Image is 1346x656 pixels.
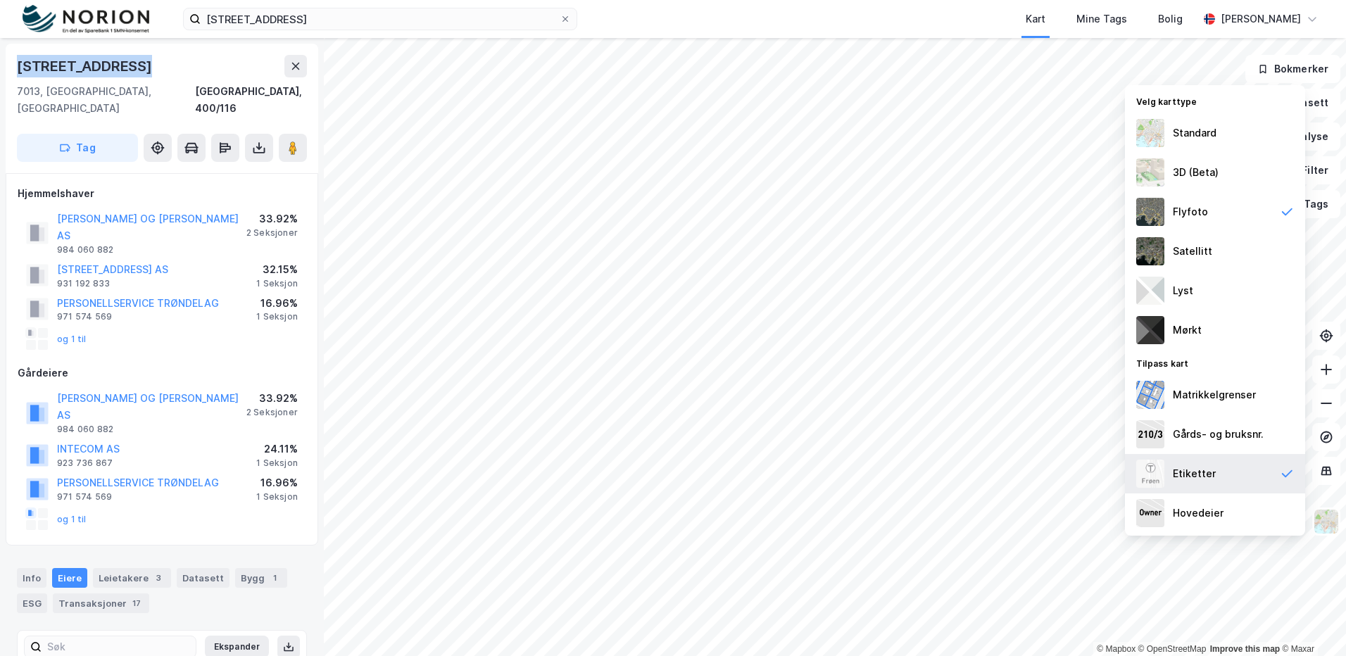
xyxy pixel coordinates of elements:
div: Mørkt [1173,322,1202,339]
div: 33.92% [246,210,298,227]
div: Bygg [235,568,287,588]
div: 24.11% [256,441,298,458]
img: luj3wr1y2y3+OchiMxRmMxRlscgabnMEmZ7DJGWxyBpucwSZnsMkZbHIGm5zBJmewyRlscgabnMEmZ7DJGWxyBpucwSZnsMkZ... [1136,277,1164,305]
div: [GEOGRAPHIC_DATA], 400/116 [195,83,307,117]
div: 17 [130,596,144,610]
button: Bokmerker [1245,55,1340,83]
div: 931 192 833 [57,278,110,289]
div: 1 [268,571,282,585]
div: Kontrollprogram for chat [1276,588,1346,656]
a: Improve this map [1210,644,1280,654]
a: Mapbox [1097,644,1136,654]
div: 984 060 882 [57,244,113,256]
img: cadastreBorders.cfe08de4b5ddd52a10de.jpeg [1136,381,1164,409]
div: 923 736 867 [57,458,113,469]
div: 971 574 569 [57,491,112,503]
div: Mine Tags [1076,11,1127,27]
div: Kart [1026,11,1045,27]
div: Datasett [177,568,229,588]
button: Tags [1275,190,1340,218]
div: 16.96% [256,474,298,491]
div: Lyst [1173,282,1193,299]
div: 1 Seksjon [256,491,298,503]
div: 2 Seksjoner [246,227,298,239]
div: Gårds- og bruksnr. [1173,426,1264,443]
div: 984 060 882 [57,424,113,435]
div: 7013, [GEOGRAPHIC_DATA], [GEOGRAPHIC_DATA] [17,83,195,117]
div: Velg karttype [1125,88,1305,113]
div: 971 574 569 [57,311,112,322]
input: Søk på adresse, matrikkel, gårdeiere, leietakere eller personer [201,8,560,30]
img: Z [1136,158,1164,187]
div: 1 Seksjon [256,278,298,289]
div: 1 Seksjon [256,311,298,322]
div: Etiketter [1173,465,1216,482]
div: Transaksjoner [53,593,149,613]
iframe: Chat Widget [1276,588,1346,656]
div: Bolig [1158,11,1183,27]
img: cadastreKeys.547ab17ec502f5a4ef2b.jpeg [1136,420,1164,448]
div: 33.92% [246,390,298,407]
div: 32.15% [256,261,298,278]
div: Eiere [52,568,87,588]
div: 1 Seksjon [256,458,298,469]
div: 3D (Beta) [1173,164,1219,181]
div: Tilpass kart [1125,350,1305,375]
div: Hjemmelshaver [18,185,306,202]
div: Hovedeier [1173,505,1224,522]
div: Standard [1173,125,1216,141]
img: 9k= [1136,237,1164,265]
img: norion-logo.80e7a08dc31c2e691866.png [23,5,149,34]
div: Flyfoto [1173,203,1208,220]
img: Z [1136,198,1164,226]
div: 2 Seksjoner [246,407,298,418]
img: Z [1136,460,1164,488]
div: Leietakere [93,568,171,588]
img: Z [1136,119,1164,147]
a: OpenStreetMap [1138,644,1207,654]
div: Satellitt [1173,243,1212,260]
img: Z [1313,508,1340,535]
div: ESG [17,593,47,613]
div: 16.96% [256,295,298,312]
div: [STREET_ADDRESS] [17,55,155,77]
div: 3 [151,571,165,585]
div: Info [17,568,46,588]
div: Gårdeiere [18,365,306,381]
button: Filter [1273,156,1340,184]
div: [PERSON_NAME] [1221,11,1301,27]
img: majorOwner.b5e170eddb5c04bfeeff.jpeg [1136,499,1164,527]
button: Tag [17,134,138,162]
img: nCdM7BzjoCAAAAAElFTkSuQmCC [1136,316,1164,344]
div: Matrikkelgrenser [1173,386,1256,403]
